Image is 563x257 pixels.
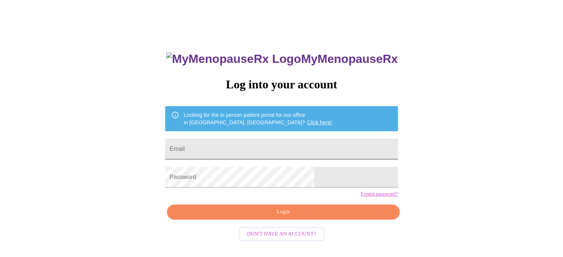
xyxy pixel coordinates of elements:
button: Don't have an account? [239,227,324,241]
img: MyMenopauseRx Logo [166,52,301,66]
div: Looking for the in person patient portal for our office in [GEOGRAPHIC_DATA], [GEOGRAPHIC_DATA]? [184,108,332,129]
span: Don't have an account? [247,230,316,239]
a: Click here! [307,119,332,125]
h3: MyMenopauseRx [166,52,398,66]
a: Forgot password? [361,191,398,197]
h3: Log into your account [165,78,398,91]
span: Login [175,207,391,217]
a: Don't have an account? [237,230,326,236]
button: Login [167,204,399,220]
